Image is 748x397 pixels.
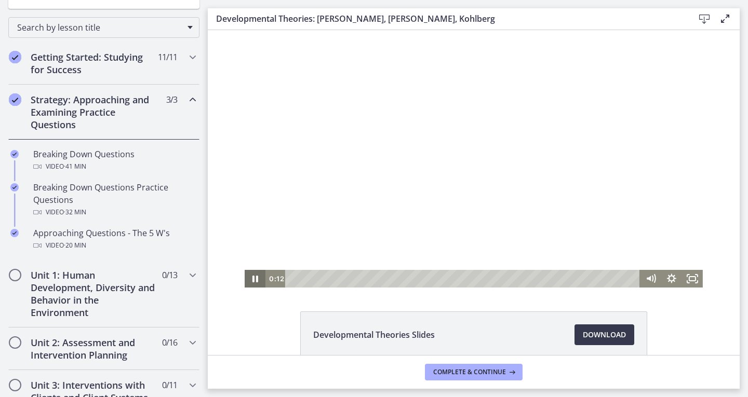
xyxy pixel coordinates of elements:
[162,269,177,281] span: 0 / 13
[9,93,21,106] i: Completed
[216,12,677,25] h3: Developmental Theories: [PERSON_NAME], [PERSON_NAME], Kohlberg
[425,364,523,380] button: Complete & continue
[31,336,157,361] h2: Unit 2: Assessment and Intervention Planning
[575,324,634,345] a: Download
[158,51,177,63] span: 11 / 11
[33,181,195,218] div: Breaking Down Questions Practice Questions
[8,17,199,38] div: Search by lesson title
[31,51,157,76] h2: Getting Started: Studying for Success
[583,328,626,341] span: Download
[10,229,19,237] i: Completed
[10,183,19,191] i: Completed
[64,239,86,252] span: · 20 min
[33,227,195,252] div: Approaching Questions - The 5 W's
[474,240,495,257] button: Fullscreen
[208,30,740,288] iframe: Video Lesson
[433,368,506,376] span: Complete & continue
[31,269,157,319] h2: Unit 1: Human Development, Diversity and Behavior in the Environment
[64,160,86,173] span: · 41 min
[313,328,435,341] span: Developmental Theories Slides
[453,240,474,257] button: Show settings menu
[33,206,195,218] div: Video
[64,206,86,218] span: · 32 min
[33,239,195,252] div: Video
[433,240,453,257] button: Mute
[31,93,157,131] h2: Strategy: Approaching and Examining Practice Questions
[9,51,21,63] i: Completed
[33,148,195,173] div: Breaking Down Questions
[166,93,177,106] span: 3 / 3
[33,160,195,173] div: Video
[162,379,177,391] span: 0 / 11
[17,22,182,33] span: Search by lesson title
[10,150,19,158] i: Completed
[162,336,177,349] span: 0 / 16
